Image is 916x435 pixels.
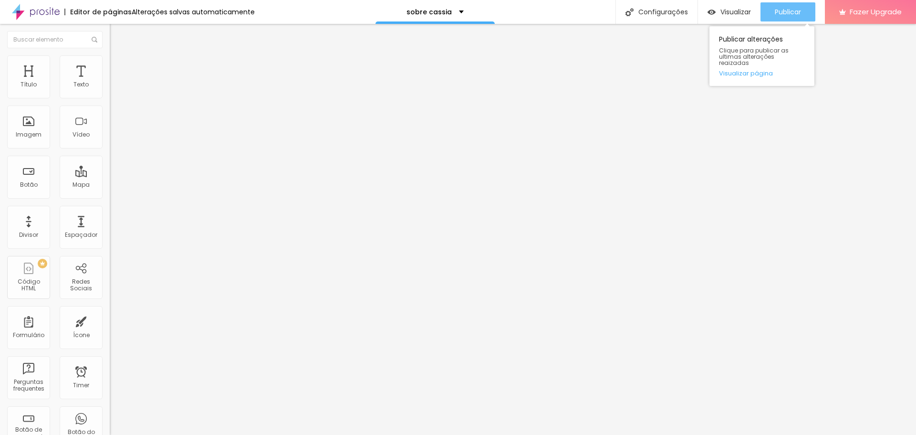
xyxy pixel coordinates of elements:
[698,2,760,21] button: Visualizar
[132,9,255,15] div: Alterações salvas automaticamente
[73,382,89,389] div: Timer
[10,379,47,393] div: Perguntas frequentes
[19,232,38,238] div: Divisor
[719,47,805,66] span: Clique para publicar as ultimas alterações reaizadas
[65,232,97,238] div: Espaçador
[709,26,814,86] div: Publicar alterações
[625,8,634,16] img: Icone
[62,278,100,292] div: Redes Sociais
[720,8,751,16] span: Visualizar
[73,332,90,339] div: Ícone
[92,37,97,42] img: Icone
[719,70,805,76] a: Visualizar página
[16,131,42,138] div: Imagem
[850,8,902,16] span: Fazer Upgrade
[775,8,801,16] span: Publicar
[406,9,452,15] p: sobre cassia
[13,332,44,339] div: Formulário
[21,81,37,88] div: Título
[708,8,716,16] img: view-1.svg
[7,31,103,48] input: Buscar elemento
[760,2,815,21] button: Publicar
[64,9,132,15] div: Editor de páginas
[20,181,38,188] div: Botão
[73,81,89,88] div: Texto
[10,278,47,292] div: Código HTML
[110,24,916,435] iframe: Editor
[73,131,90,138] div: Vídeo
[73,181,90,188] div: Mapa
